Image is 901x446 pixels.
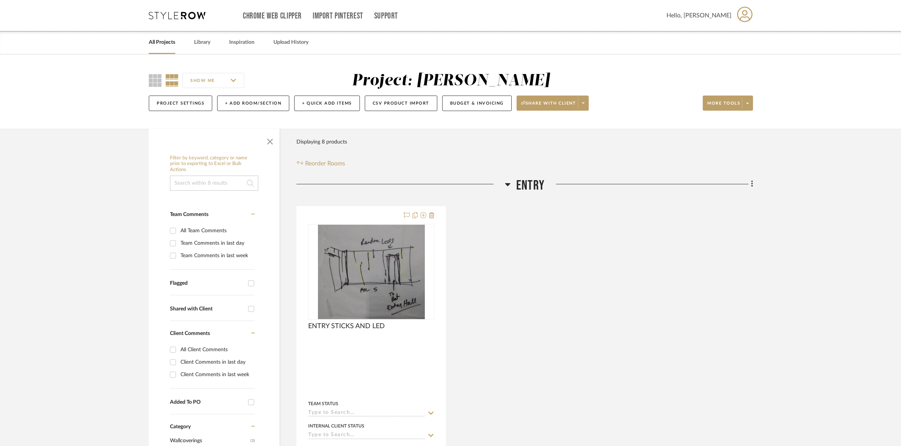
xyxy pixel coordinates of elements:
span: Team Comments [170,212,208,217]
div: Team Comments in last day [181,237,253,249]
div: Project: [PERSON_NAME] [352,73,550,89]
a: Library [194,37,210,48]
div: Team Status [308,400,338,407]
button: Project Settings [149,96,212,111]
div: 0 [309,224,434,319]
div: Client Comments in last week [181,369,253,381]
button: + Add Room/Section [217,96,289,111]
span: Category [170,424,191,430]
span: Client Comments [170,331,210,336]
button: + Quick Add Items [294,96,360,111]
input: Type to Search… [308,410,425,417]
button: CSV Product Import [365,96,437,111]
div: Internal Client Status [308,423,364,429]
div: Displaying 8 products [296,134,347,150]
span: ENTRY STICKS AND LED [308,322,385,330]
a: Upload History [273,37,309,48]
h6: Filter by keyword, category or name prior to exporting to Excel or Bulk Actions [170,155,258,173]
span: Reorder Rooms [305,159,345,168]
div: Client Comments in last day [181,356,253,368]
div: Shared with Client [170,306,244,312]
a: Support [374,13,398,19]
a: Import Pinterest [313,13,363,19]
div: Flagged [170,280,244,287]
button: Reorder Rooms [296,159,345,168]
span: More tools [707,100,740,112]
a: Chrome Web Clipper [243,13,302,19]
a: Inspiration [229,37,255,48]
span: Share with client [521,100,576,112]
button: More tools [703,96,753,111]
input: Search within 8 results [170,176,258,191]
a: All Projects [149,37,175,48]
input: Type to Search… [308,432,425,439]
button: Close [262,133,278,148]
div: All Team Comments [181,225,253,237]
div: All Client Comments [181,344,253,356]
div: Team Comments in last week [181,250,253,262]
span: Hello, [PERSON_NAME] [666,11,731,20]
button: Budget & Invoicing [442,96,512,111]
button: Share with client [517,96,589,111]
img: ENTRY STICKS AND LED [318,225,425,319]
div: Added To PO [170,399,244,406]
span: ENTRY [516,177,545,194]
